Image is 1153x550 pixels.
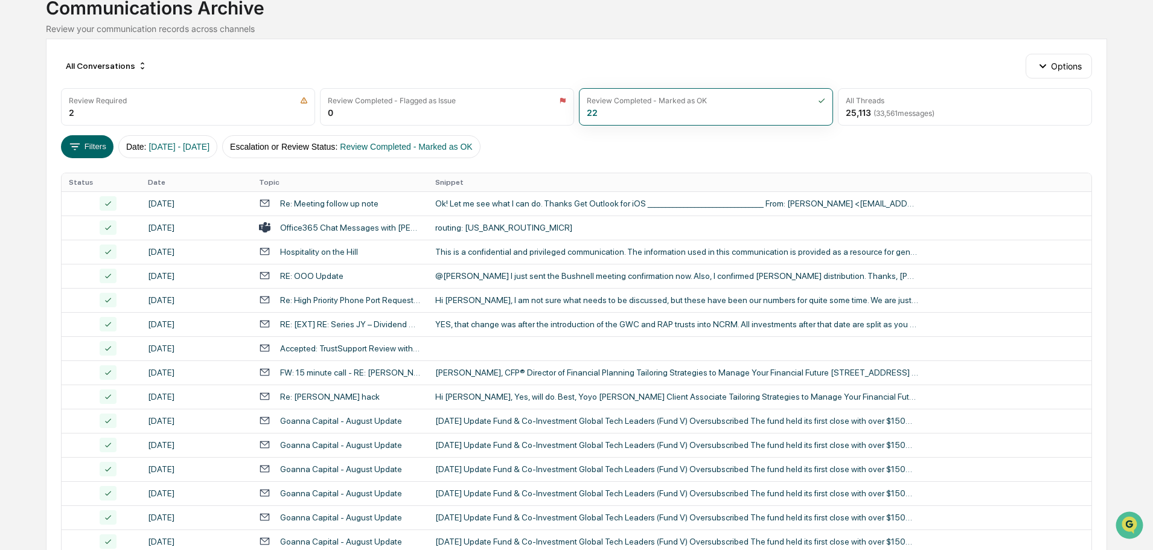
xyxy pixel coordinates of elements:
[435,247,918,257] div: This is a confidential and privileged communication. The information used in this communication i...
[587,96,707,105] div: Review Completed - Marked as OK
[428,173,1091,191] th: Snippet
[280,537,402,546] div: Goanna Capital - August Update
[24,175,76,187] span: Data Lookup
[141,173,252,191] th: Date
[148,319,244,329] div: [DATE]
[61,56,152,75] div: All Conversations
[846,107,934,118] div: 25,113
[435,319,918,329] div: YES, that change was after the introduction of the GWC and RAP trusts into NCRM. All investments ...
[148,368,244,377] div: [DATE]
[587,107,598,118] div: 22
[148,537,244,546] div: [DATE]
[280,440,402,450] div: Goanna Capital - August Update
[818,97,825,104] img: icon
[280,271,343,281] div: RE: OOO Update
[148,488,244,498] div: [DATE]
[280,392,380,401] div: Re: [PERSON_NAME] hack
[280,368,421,377] div: FW: 15 minute call - RE: [PERSON_NAME] Trust 1976
[7,147,83,169] a: 🖐️Preclearance
[280,344,421,353] div: Accepted: TrustSupport Review with [PERSON_NAME] via Video: [DOMAIN_NAME][URL] (Can't click the l...
[7,170,81,192] a: 🔎Data Lookup
[148,223,244,232] div: [DATE]
[252,173,428,191] th: Topic
[328,107,333,118] div: 0
[874,109,934,118] span: ( 33,561 messages)
[280,247,358,257] div: Hospitality on the Hill
[435,271,918,281] div: @[PERSON_NAME] I just sent the Bushnell meeting confirmation now. Also, I confirmed [PERSON_NAME]...
[222,135,481,158] button: Escalation or Review Status:Review Completed - Marked as OK
[100,152,150,164] span: Attestations
[280,295,421,305] div: Re: High Priority Phone Port Request - Ticket # 7410563
[148,513,244,522] div: [DATE]
[148,344,244,353] div: [DATE]
[12,25,220,45] p: How can we help?
[280,199,378,208] div: Re: Meeting follow up note
[559,97,566,104] img: icon
[280,488,402,498] div: Goanna Capital - August Update
[24,152,78,164] span: Preclearance
[148,199,244,208] div: [DATE]
[280,464,402,474] div: Goanna Capital - August Update
[205,96,220,110] button: Start new chat
[41,104,153,114] div: We're available if you need us!
[435,199,918,208] div: Ok! Let me see what I can do. Thanks Get Outlook for iOS ________________________________ From: [...
[280,513,402,522] div: Goanna Capital - August Update
[41,92,198,104] div: Start new chat
[280,416,402,426] div: Goanna Capital - August Update
[148,440,244,450] div: [DATE]
[435,464,918,474] div: [DATE] Update Fund & Co-Investment Global Tech Leaders (Fund V) Oversubscribed The fund held its ...
[435,392,918,401] div: Hi [PERSON_NAME], Yes, will do. Best, Yoyo [PERSON_NAME] Client Associate Tailoring Strategies to...
[88,153,97,163] div: 🗄️
[280,319,421,329] div: RE: [EXT] RE: Series JY – Dividend Next Steps [EXTERNAL] (Securely delivered by Bessemer Trust)
[61,135,113,158] button: Filters
[340,142,472,152] span: Review Completed - Marked as OK
[149,142,209,152] span: [DATE] - [DATE]
[148,247,244,257] div: [DATE]
[85,204,146,214] a: Powered byPylon
[435,440,918,450] div: [DATE] Update Fund & Co-Investment Global Tech Leaders (Fund V) Oversubscribed The fund held its ...
[846,96,884,105] div: All Threads
[435,488,918,498] div: [DATE] Update Fund & Co-Investment Global Tech Leaders (Fund V) Oversubscribed The fund held its ...
[435,295,918,305] div: Hi [PERSON_NAME], I am not sure what needs to be discussed, but these have been our numbers for q...
[280,223,421,232] div: Office365 Chat Messages with [PERSON_NAME], [PERSON_NAME] on [DATE]
[1026,54,1091,78] button: Options
[12,176,22,186] div: 🔎
[435,416,918,426] div: [DATE] Update Fund & Co-Investment Global Tech Leaders (Fund V) Oversubscribed The fund held its ...
[148,392,244,401] div: [DATE]
[69,107,74,118] div: 2
[435,513,918,522] div: [DATE] Update Fund & Co-Investment Global Tech Leaders (Fund V) Oversubscribed The fund held its ...
[300,97,308,104] img: icon
[148,464,244,474] div: [DATE]
[118,135,217,158] button: Date:[DATE] - [DATE]
[12,153,22,163] div: 🖐️
[46,24,1107,34] div: Review your communication records across channels
[62,173,140,191] th: Status
[12,92,34,114] img: 1746055101610-c473b297-6a78-478c-a979-82029cc54cd1
[435,223,918,232] div: routing: [US_BANK_ROUTING_MICR]
[69,96,127,105] div: Review Required
[148,271,244,281] div: [DATE]
[148,416,244,426] div: [DATE]
[435,537,918,546] div: [DATE] Update Fund & Co-Investment Global Tech Leaders (Fund V) Oversubscribed The fund held its ...
[83,147,155,169] a: 🗄️Attestations
[1114,510,1147,543] iframe: Open customer support
[328,96,456,105] div: Review Completed - Flagged as Issue
[148,295,244,305] div: [DATE]
[435,368,918,377] div: [PERSON_NAME], CFP® Director of Financial Planning Tailoring Strategies to Manage Your Financial ...
[120,205,146,214] span: Pylon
